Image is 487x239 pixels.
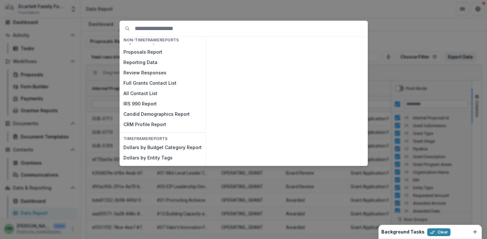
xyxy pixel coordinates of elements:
[120,119,206,130] button: CRM Profile Report
[120,68,206,78] button: Review Responses
[120,143,206,153] button: Dollars by Budget Category Report
[120,153,206,163] button: Dollars by Entity Tags
[120,88,206,99] button: All Contact List
[427,228,450,236] button: Clear
[120,47,206,57] button: Proposals Report
[120,78,206,88] button: Full Grants Contact List
[120,109,206,119] button: Candid Demographics Report
[120,99,206,109] button: IRS 990 Report
[471,228,479,236] button: Dismiss
[120,135,206,142] h4: TIMEFRAME Reports
[120,57,206,68] button: Reporting Data
[120,37,206,44] h4: NON-TIMEFRAME Reports
[381,229,425,235] h2: Background Tasks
